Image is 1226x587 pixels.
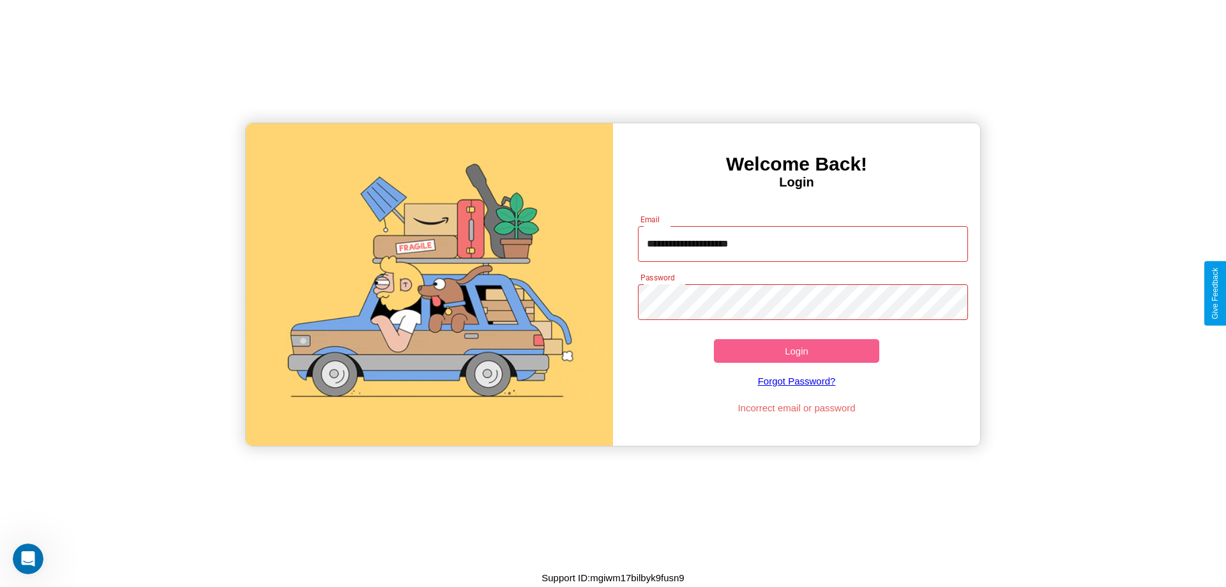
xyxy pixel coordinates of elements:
button: Login [714,339,879,363]
div: Give Feedback [1211,268,1220,319]
img: gif [246,123,613,446]
label: Email [640,214,660,225]
h3: Welcome Back! [613,153,980,175]
h4: Login [613,175,980,190]
p: Incorrect email or password [632,399,962,416]
iframe: Intercom live chat [13,544,43,574]
label: Password [640,272,674,283]
p: Support ID: mgiwm17bilbyk9fusn9 [541,569,684,586]
a: Forgot Password? [632,363,962,399]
